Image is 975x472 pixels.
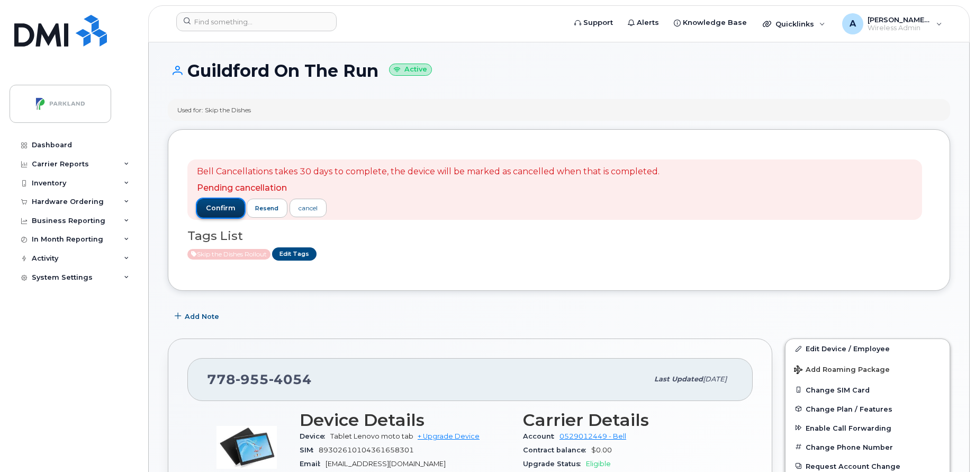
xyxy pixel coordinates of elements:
span: 89302610104361658301 [319,446,414,454]
button: resend [247,199,288,218]
a: + Upgrade Device [418,432,480,440]
span: Enable Call Forwarding [806,424,891,432]
span: 778 [207,371,312,387]
p: Pending cancellation [197,182,660,194]
h3: Tags List [187,229,931,243]
span: Add Note [185,311,219,322]
span: 955 [236,371,269,387]
span: Device [300,432,330,440]
span: confirm [206,203,236,213]
button: Add Note [168,307,228,326]
span: Eligible [586,460,611,468]
button: Change Plan / Features [786,399,950,418]
button: Change Phone Number [786,438,950,457]
button: confirm [197,199,245,218]
button: Add Roaming Package [786,358,950,380]
h3: Device Details [300,411,510,430]
div: Used for: Skip the Dishes [177,105,251,114]
button: Change SIM Card [786,380,950,399]
span: Last updated [654,375,703,383]
div: cancel [299,203,318,213]
span: Change Plan / Features [806,405,892,413]
span: Upgrade Status [523,460,586,468]
button: Enable Call Forwarding [786,418,950,438]
span: Email [300,460,326,468]
span: Tablet Lenovo moto tab [330,432,413,440]
h1: Guildford On The Run [168,61,950,80]
span: [DATE] [703,375,727,383]
span: $0.00 [591,446,612,454]
small: Active [389,64,432,76]
a: cancel [290,199,327,217]
span: Add Roaming Package [794,366,890,376]
span: Contract balance [523,446,591,454]
h3: Carrier Details [523,411,734,430]
span: [EMAIL_ADDRESS][DOMAIN_NAME] [326,460,446,468]
span: 4054 [269,371,312,387]
span: Account [523,432,559,440]
a: Edit Device / Employee [786,339,950,358]
p: Bell Cancellations takes 30 days to complete, the device will be marked as cancelled when that is... [197,166,660,178]
a: Edit Tags [272,247,317,261]
span: Active [187,249,270,260]
a: 0529012449 - Bell [559,432,626,440]
span: resend [255,204,278,212]
span: SIM [300,446,319,454]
